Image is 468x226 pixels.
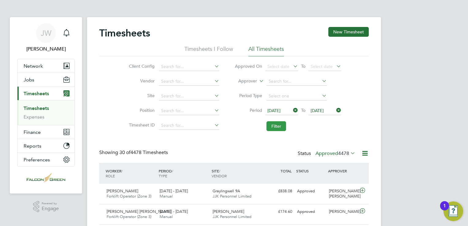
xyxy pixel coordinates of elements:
[229,78,257,84] label: Approver
[172,168,173,173] span: /
[127,93,155,98] label: Site
[328,27,369,37] button: New Timesheet
[33,201,59,213] a: Powered byEngage
[17,139,74,153] button: Reports
[107,209,171,214] span: [PERSON_NAME] [PERSON_NAME]
[159,77,219,86] input: Search for...
[281,168,292,173] span: TOTAL
[213,209,244,214] span: [PERSON_NAME]
[160,194,173,199] span: Manual
[119,149,130,156] span: 30 of
[41,29,51,37] span: JW
[99,27,150,39] h2: Timesheets
[326,165,358,176] div: APPROVER
[235,93,262,98] label: Period Type
[127,122,155,128] label: Timesheet ID
[338,150,349,156] span: 4478
[295,207,326,217] div: Approved
[299,106,307,114] span: To
[17,125,74,139] button: Finance
[24,91,49,96] span: Timesheets
[99,149,169,156] div: Showing
[263,207,295,217] div: £174.60
[315,150,355,156] label: Approved
[17,45,75,53] span: John Whyte
[263,186,295,196] div: £838.08
[184,45,233,56] li: Timesheets I Follow
[266,121,286,131] button: Filter
[311,64,333,69] span: Select date
[24,77,34,83] span: Jobs
[299,62,307,70] span: To
[159,121,219,130] input: Search for...
[104,165,157,181] div: WORKER
[42,206,59,211] span: Engage
[107,194,151,199] span: Forklift Operator (Zone 3)
[248,45,284,56] li: All Timesheets
[160,209,188,214] span: [DATE] - [DATE]
[160,214,173,219] span: Manual
[17,59,74,73] button: Network
[127,107,155,113] label: Position
[24,105,49,111] a: Timesheets
[160,188,188,194] span: [DATE] - [DATE]
[42,201,59,206] span: Powered by
[266,92,327,100] input: Select one
[24,143,41,149] span: Reports
[24,63,43,69] span: Network
[27,173,65,183] img: falcongreen-logo-retina.png
[235,63,262,69] label: Approved On
[17,173,75,183] a: Go to home page
[311,108,324,113] span: [DATE]
[24,114,44,120] a: Expenses
[212,173,227,178] span: VENDOR
[24,129,41,135] span: Finance
[443,206,446,214] div: 1
[267,64,289,69] span: Select date
[159,92,219,100] input: Search for...
[210,165,263,181] div: SITE
[213,194,251,199] span: JJK Personnel Limited
[127,78,155,84] label: Vendor
[157,165,210,181] div: PERIOD
[17,87,74,100] button: Timesheets
[326,186,358,202] div: [PERSON_NAME] [PERSON_NAME]
[159,173,167,178] span: TYPE
[17,23,75,53] a: JW[PERSON_NAME]
[17,100,74,125] div: Timesheets
[24,157,50,163] span: Preferences
[213,214,251,219] span: JJK Personnel Limited
[213,188,240,194] span: Graylingwell 9A
[107,214,151,219] span: Forklift Operator (Zone 3)
[267,108,281,113] span: [DATE]
[266,77,327,86] input: Search for...
[443,202,463,221] button: Open Resource Center, 1 new notification
[107,188,138,194] span: [PERSON_NAME]
[159,62,219,71] input: Search for...
[106,173,115,178] span: ROLE
[295,165,326,176] div: STATUS
[17,73,74,86] button: Jobs
[235,107,262,113] label: Period
[127,63,155,69] label: Client Config
[298,149,357,158] div: Status
[159,107,219,115] input: Search for...
[10,17,82,194] nav: Main navigation
[326,207,358,217] div: [PERSON_NAME]
[119,149,168,156] span: 4478 Timesheets
[219,168,220,173] span: /
[295,186,326,196] div: Approved
[121,168,123,173] span: /
[17,153,74,166] button: Preferences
